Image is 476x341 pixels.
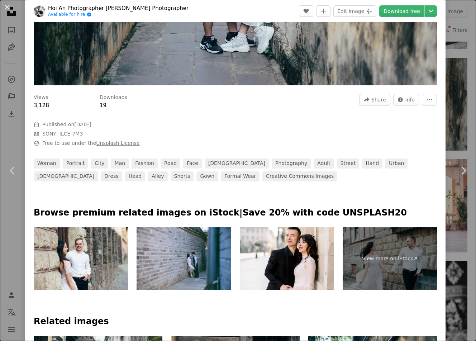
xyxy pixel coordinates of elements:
[359,94,390,105] button: Share this image
[161,158,180,169] a: road
[196,171,218,181] a: gown
[171,171,194,181] a: shorts
[425,5,437,17] button: Choose download size
[362,158,382,169] a: hand
[183,158,202,169] a: face
[34,5,45,17] img: Go to Hoi An Photographer Fernandes Photographer's profile
[100,102,106,109] span: 19
[333,5,376,17] button: Edit image
[272,158,311,169] a: photography
[48,5,189,12] a: Hoi An Photographer [PERSON_NAME] Photographer
[91,158,108,169] a: city
[48,12,189,18] a: Available for hire
[451,136,476,205] a: Next
[343,227,437,290] a: View more on iStock↗
[262,171,337,181] a: Creative Commons images
[371,94,386,105] span: Share
[385,158,408,169] a: urban
[393,94,419,105] button: Stats about this image
[125,171,146,181] a: head
[111,158,129,169] a: man
[240,227,334,290] img: Stylish beautiful couple Asians newlyweds posing against the old building in the morning.
[205,158,269,169] a: [DEMOGRAPHIC_DATA]
[34,227,128,290] img: A young, sympathetic couple walks through the streets of the city.
[221,171,260,181] a: formal wear
[422,94,437,105] button: More Actions
[96,140,139,146] a: Unsplash License
[42,122,91,127] span: Published on
[42,140,140,147] span: Free to use under the
[316,5,330,17] button: Add to Collection
[100,94,127,101] h3: Downloads
[379,5,424,17] a: Download free
[34,171,98,181] a: [DEMOGRAPHIC_DATA]
[34,207,437,219] p: Browse premium related images on iStock | Save 20% with code UNSPLASH20
[42,131,83,138] button: SONY, ILCE-7M3
[63,158,88,169] a: portrait
[314,158,334,169] a: adult
[148,171,167,181] a: alley
[34,316,437,327] h4: Related images
[405,94,415,105] span: Info
[34,94,48,101] h3: Views
[137,227,231,290] img: Bride and Groom
[34,102,49,109] span: 3,128
[299,5,313,17] button: Like
[337,158,360,169] a: street
[132,158,158,169] a: fashion
[74,122,91,127] time: December 17, 2022 at 12:05:40 PM GMT+8
[101,171,122,181] a: dress
[34,158,60,169] a: woman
